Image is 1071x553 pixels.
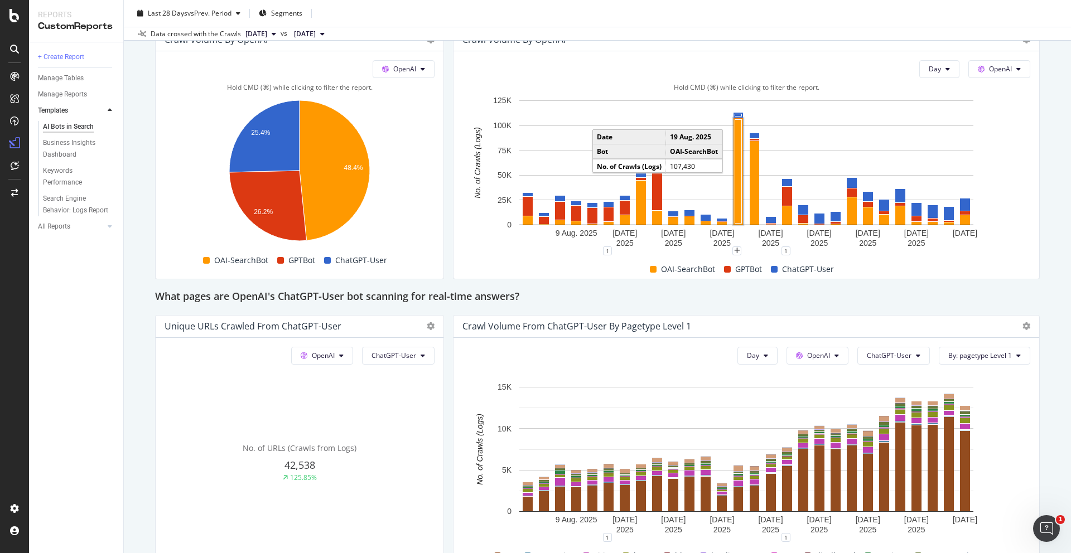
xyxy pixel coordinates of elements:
text: 9 Aug. 2025 [556,229,597,237]
text: 0 [507,507,512,516]
span: 1 [1056,515,1065,524]
text: 2025 [908,525,925,534]
span: By: pagetype Level 1 [948,351,1012,360]
div: Keywords Performance [43,165,105,188]
div: 1 [781,533,790,542]
div: What pages are OpenAI's ChatGPT-User bot scanning for real-time answers? [155,288,1040,306]
text: [DATE] [710,229,734,237]
text: [DATE] [904,229,929,237]
button: [DATE] [241,27,281,41]
text: [DATE] [661,515,686,524]
span: Day [929,64,941,74]
span: GPTBot [735,263,762,276]
span: vs [281,28,290,38]
text: 15K [498,382,512,391]
text: 48.4% [344,164,363,172]
a: Templates [38,105,104,117]
span: vs Prev. Period [187,8,231,18]
a: Search Engine Behavior: Logs Report [43,193,115,216]
text: 0 [507,220,512,229]
span: No. of URLs (Crawls from Logs) [243,443,356,453]
button: ChatGPT-User [857,347,930,365]
div: 1 [603,246,612,255]
text: No. of Crawls (Logs) [473,127,482,198]
text: 2025 [859,525,876,534]
span: ChatGPT-User [782,263,834,276]
div: Reports [38,9,114,20]
div: Hold CMD (⌘) while clicking to filter the report. [165,83,435,92]
button: By: pagetype Level 1 [939,347,1030,365]
div: Manage Reports [38,89,87,100]
text: 2025 [665,239,682,248]
text: 2025 [762,525,779,534]
div: Hold CMD (⌘) while clicking to filter the report. [462,83,1030,92]
div: Business Insights Dashboard [43,137,107,161]
span: ChatGPT-User [372,351,416,360]
span: 2025 Sep. 1st [245,29,267,39]
span: OAI-SearchBot [661,263,715,276]
div: Data crossed with the Crawls [151,29,241,39]
div: 1 [603,533,612,542]
text: [DATE] [904,515,929,524]
text: [DATE] [953,515,977,524]
div: Crawl Volume by OpenAIDayOpenAIHold CMD (⌘) while clicking to filter the report.A chart.Date19 Au... [453,28,1040,279]
button: ChatGPT-User [362,347,435,365]
div: Search Engine Behavior: Logs Report [43,193,109,216]
text: 2025 [616,239,634,248]
span: GPTBot [288,254,315,267]
svg: A chart. [462,95,1030,251]
span: Segments [271,8,302,18]
text: 2025 [713,239,731,248]
div: All Reports [38,221,70,232]
text: 2025 [713,525,731,534]
button: Day [919,60,959,78]
text: [DATE] [953,229,977,237]
div: Templates [38,105,68,117]
div: 1 [781,246,790,255]
span: OpenAI [989,64,1012,74]
text: 50K [498,171,512,180]
a: Business Insights Dashboard [43,137,115,161]
text: 2025 [616,525,634,534]
div: Crawl Volume by OpenAIOpenAIHold CMD (⌘) while clicking to filter the report.A chart.OAI-SearchBo... [155,28,444,279]
button: OpenAI [291,347,353,365]
text: [DATE] [661,229,686,237]
text: [DATE] [807,229,832,237]
button: Segments [254,4,307,22]
button: OpenAI [373,60,435,78]
text: 2025 [908,239,925,248]
button: Day [737,347,778,365]
a: AI Bots in Search [43,121,115,133]
text: [DATE] [807,515,832,524]
svg: A chart. [462,381,1030,537]
button: OpenAI [787,347,848,365]
svg: A chart. [165,95,435,251]
div: + Create Report [38,51,84,63]
text: 100K [493,121,512,130]
div: AI Bots in Search [43,121,94,133]
text: 75K [498,146,512,155]
div: Crawl Volume from ChatGPT-User by pagetype Level 1 [462,321,691,332]
a: Manage Reports [38,89,115,100]
text: 2025 [811,239,828,248]
span: 2025 Aug. 4th [294,29,316,39]
text: 5K [502,465,512,474]
text: [DATE] [759,229,783,237]
h2: What pages are OpenAI's ChatGPT-User bot scanning for real-time answers? [155,288,519,306]
a: Manage Tables [38,72,115,84]
text: 2025 [811,525,828,534]
div: plus [732,246,741,255]
text: 9 Aug. 2025 [556,515,597,524]
text: 2025 [762,239,779,248]
text: 26.2% [254,208,273,216]
text: [DATE] [710,515,734,524]
span: ChatGPT-User [867,351,911,360]
div: CustomReports [38,20,114,33]
text: [DATE] [612,515,637,524]
span: OpenAI [807,351,830,360]
text: 25.4% [251,129,270,137]
a: All Reports [38,221,104,232]
button: Last 28 DaysvsPrev. Period [133,4,245,22]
